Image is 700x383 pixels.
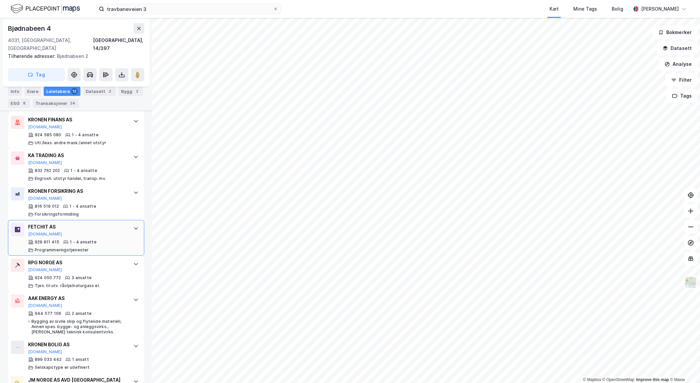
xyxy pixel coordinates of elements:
button: Datasett [657,42,697,55]
button: Tags [667,89,697,103]
div: 924 585 080 [35,132,61,138]
div: Programmeringstjenester [35,247,89,253]
button: [DOMAIN_NAME] [28,232,62,237]
div: FETCHIT AS [28,223,127,231]
div: Bjødnabeen 2 [8,52,139,60]
div: KRONEN FINANS AS [28,116,127,124]
button: Filter [666,73,697,87]
div: Kontrollprogram for chat [667,351,700,383]
div: 12 [71,88,78,95]
button: Analyse [659,58,697,71]
div: 2 [134,88,140,95]
div: 4031, [GEOGRAPHIC_DATA], [GEOGRAPHIC_DATA] [8,36,93,52]
a: Improve this map [636,377,669,382]
div: Leietakere [44,87,80,96]
div: 944 577 106 [35,311,61,316]
div: Forsikringsformidling [35,212,79,217]
div: ESG [8,99,30,108]
div: Utl./leas. andre mask./annet utstyr [35,140,106,146]
img: logo.f888ab2527a4732fd821a326f86c7f29.svg [11,3,80,15]
div: [GEOGRAPHIC_DATA], 14/397 [93,36,144,52]
div: 8 [21,100,27,106]
button: [DOMAIN_NAME] [28,160,62,165]
div: Transaksjoner [33,99,79,108]
button: [DOMAIN_NAME] [28,349,62,355]
div: KA TRADING AS [28,151,127,159]
img: Z [684,276,697,289]
iframe: Chat Widget [667,351,700,383]
div: 924 050 772 [35,275,61,280]
div: 1 - 4 ansatte [70,239,97,245]
div: 1 - 4 ansatte [70,168,97,173]
div: Info [8,87,22,96]
div: AAK ENERGY AS [28,294,127,302]
div: Datasett [83,87,116,96]
div: 1 ansatt [72,357,89,362]
button: [DOMAIN_NAME] [28,124,62,130]
div: Engrosh. utstyr handel, transp. mv. [35,176,106,181]
div: [PERSON_NAME] [641,5,679,13]
a: OpenStreetMap [602,377,634,382]
div: Bjødnabeen 4 [8,23,52,34]
a: Mapbox [583,377,601,382]
div: Bygg [118,87,143,96]
button: [DOMAIN_NAME] [28,196,62,201]
button: [DOMAIN_NAME] [28,303,62,308]
div: RPG NORGE AS [28,259,127,267]
div: 2 ansatte [72,311,92,316]
div: 816 519 012 [35,204,59,209]
div: Kart [549,5,559,13]
div: Bygging av sivile skip og flytende materiell, Annen spes. bygge- og anleggsvirks., [PERSON_NAME] ... [31,319,127,335]
div: KRONEN BOLIG AS [28,341,127,349]
div: KRONEN FORSIKRING AS [28,187,127,195]
div: Mine Tags [573,5,597,13]
div: 3 ansatte [71,275,92,280]
div: 832 762 202 [35,168,60,173]
div: 1 - 4 ansatte [69,204,96,209]
div: 1 - 4 ansatte [72,132,99,138]
div: Tjen. til utv. råolje/naturgass el. [35,283,100,288]
div: Eiere [24,87,41,96]
button: [DOMAIN_NAME] [28,267,62,273]
div: Selskapstype er udefinert [35,365,90,370]
div: 899 033 442 [35,357,62,362]
div: Bolig [612,5,623,13]
span: Tilhørende adresser: [8,53,57,59]
div: 2 [107,88,113,95]
div: 24 [69,100,76,106]
input: Søk på adresse, matrikkel, gårdeiere, leietakere eller personer [104,4,273,14]
button: Tag [8,68,65,81]
button: Bokmerker [653,26,697,39]
div: 929 911 415 [35,239,59,245]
